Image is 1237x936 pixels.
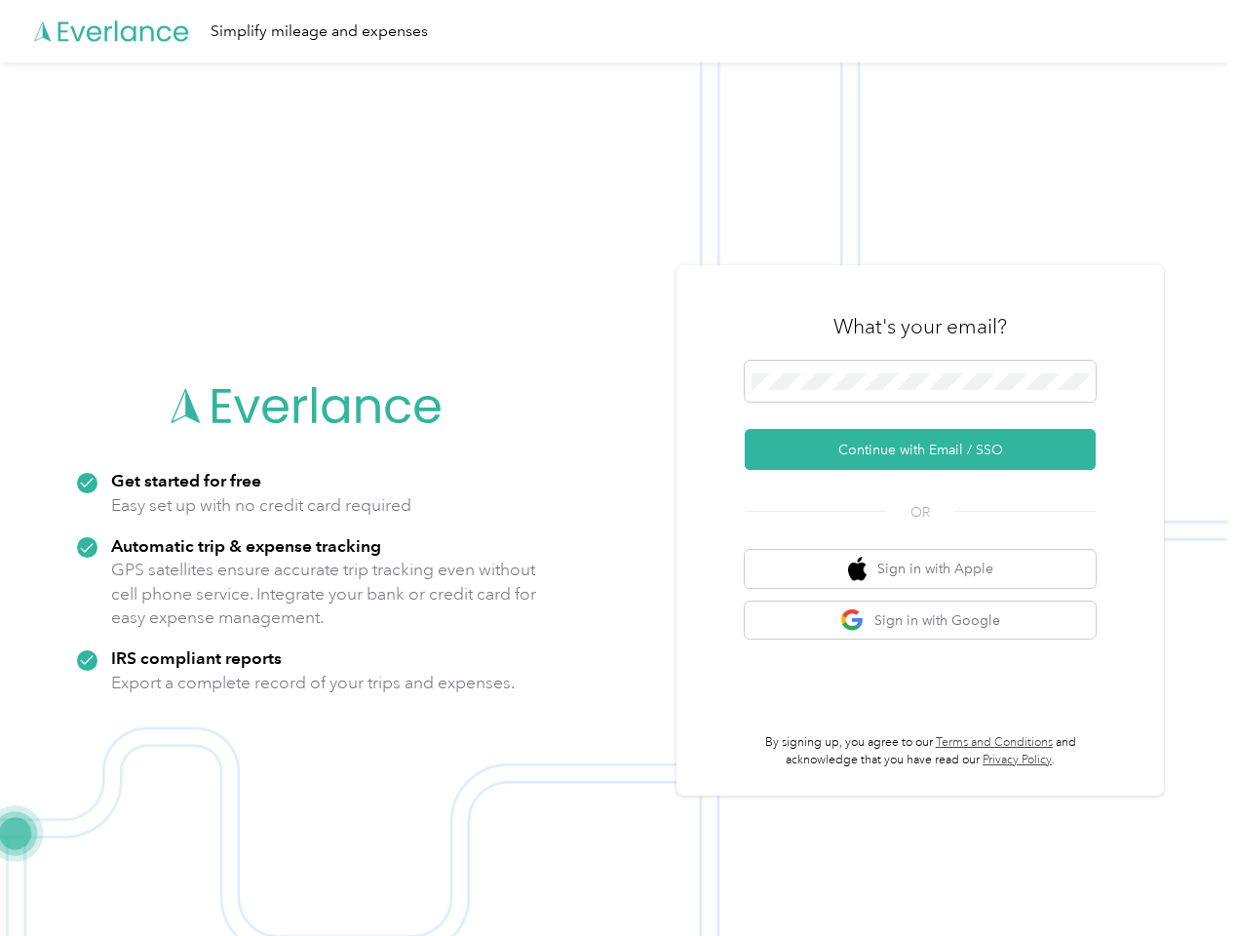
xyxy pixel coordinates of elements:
strong: Get started for free [111,470,261,490]
img: google logo [840,608,865,633]
button: google logoSign in with Google [745,602,1096,640]
button: Continue with Email / SSO [745,429,1096,470]
a: Privacy Policy [983,753,1052,767]
img: apple logo [848,557,868,581]
p: GPS satellites ensure accurate trip tracking even without cell phone service. Integrate your bank... [111,558,537,630]
p: Easy set up with no credit card required [111,493,411,518]
a: Terms and Conditions [936,735,1053,750]
button: apple logoSign in with Apple [745,550,1096,588]
h3: What's your email? [833,313,1007,340]
div: Simplify mileage and expenses [211,19,428,44]
p: By signing up, you agree to our and acknowledge that you have read our . [745,734,1096,768]
span: OR [886,502,954,523]
strong: Automatic trip & expense tracking [111,535,381,556]
strong: IRS compliant reports [111,647,282,668]
p: Export a complete record of your trips and expenses. [111,671,515,695]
